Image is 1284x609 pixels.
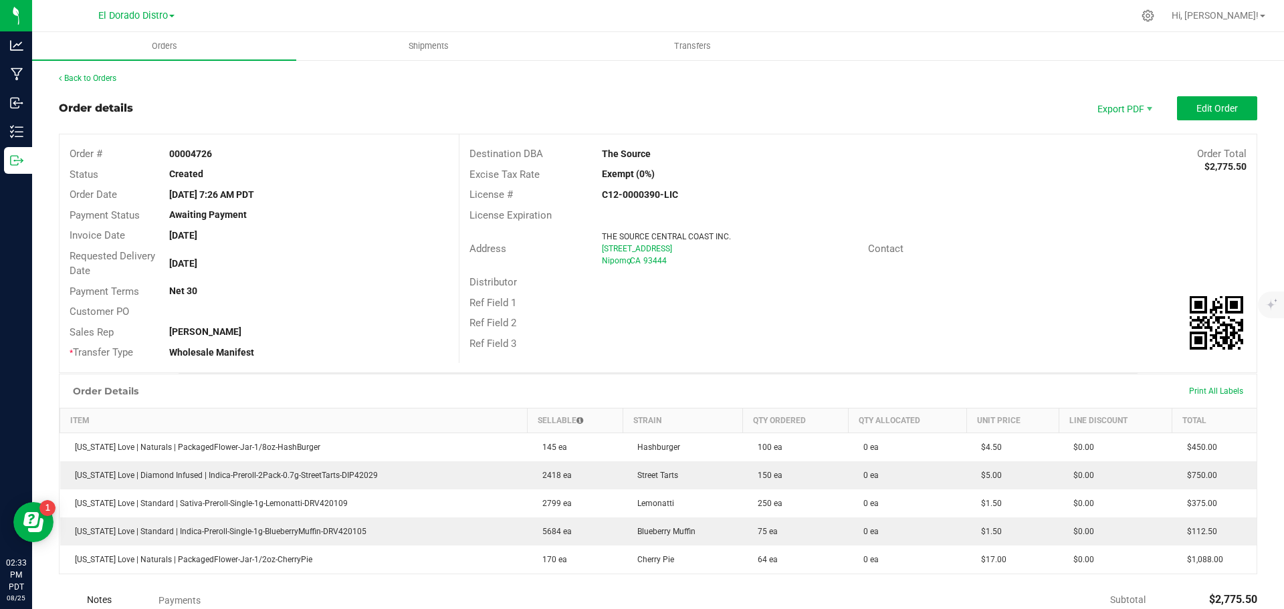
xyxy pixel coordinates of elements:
[602,189,678,200] strong: C12-0000390-LIC
[1067,499,1094,508] span: $0.00
[602,244,672,253] span: [STREET_ADDRESS]
[1067,443,1094,452] span: $0.00
[602,256,631,265] span: Nipomo
[1189,386,1243,396] span: Print All Labels
[296,32,560,60] a: Shipments
[70,306,129,318] span: Customer PO
[630,256,641,265] span: CA
[1067,527,1094,536] span: $0.00
[1197,148,1247,160] span: Order Total
[868,243,903,255] span: Contact
[656,40,729,52] span: Transfers
[32,32,296,60] a: Orders
[743,408,849,433] th: Qty Ordered
[70,189,117,201] span: Order Date
[1140,9,1156,22] div: Manage settings
[70,168,98,180] span: Status
[1177,96,1257,120] button: Edit Order
[469,209,552,221] span: License Expiration
[1196,103,1238,114] span: Edit Order
[70,250,155,277] span: Requested Delivery Date
[1067,555,1094,564] span: $0.00
[70,326,114,338] span: Sales Rep
[68,471,378,480] span: [US_STATE] Love | Diamond Infused | Indica-Preroll-2Pack-0.7g-StreetTarts-DIP42029
[536,555,567,564] span: 170 ea
[1172,10,1259,21] span: Hi, [PERSON_NAME]!
[602,148,651,159] strong: The Source
[469,317,516,329] span: Ref Field 2
[469,168,540,180] span: Excise Tax Rate
[68,443,320,452] span: [US_STATE] Love | Naturals | PackagedFlower-Jar-1/8oz-HashBurger
[1180,471,1217,480] span: $750.00
[966,408,1059,433] th: Unit Price
[536,471,572,480] span: 2418 ea
[1059,408,1172,433] th: Line Discount
[536,443,567,452] span: 145 ea
[169,347,254,358] strong: Wholesale Manifest
[631,499,674,508] span: Lemonatti
[974,527,1002,536] span: $1.50
[6,557,26,593] p: 02:33 PM PDT
[751,443,782,452] span: 100 ea
[98,10,168,21] span: El Dorado Distro
[10,125,23,138] inline-svg: Inventory
[1209,593,1257,606] span: $2,775.50
[10,154,23,167] inline-svg: Outbound
[631,555,674,564] span: Cherry Pie
[469,189,513,201] span: License #
[974,443,1002,452] span: $4.50
[469,243,506,255] span: Address
[631,471,678,480] span: Street Tarts
[751,555,778,564] span: 64 ea
[643,256,667,265] span: 93444
[1180,443,1217,452] span: $450.00
[1180,527,1217,536] span: $112.50
[13,502,53,542] iframe: Resource center
[469,148,543,160] span: Destination DBA
[59,100,133,116] div: Order details
[857,555,879,564] span: 0 ea
[169,148,212,159] strong: 00004726
[857,443,879,452] span: 0 ea
[1190,296,1243,350] qrcode: 00004726
[10,68,23,81] inline-svg: Manufacturing
[857,527,879,536] span: 0 ea
[70,229,125,241] span: Invoice Date
[974,471,1002,480] span: $5.00
[169,189,254,200] strong: [DATE] 7:26 AM PDT
[974,555,1006,564] span: $17.00
[1190,296,1243,350] img: Scan me!
[1067,471,1094,480] span: $0.00
[974,499,1002,508] span: $1.50
[469,338,516,350] span: Ref Field 3
[1083,96,1164,120] li: Export PDF
[849,408,967,433] th: Qty Allocated
[169,285,197,296] strong: Net 30
[169,258,197,269] strong: [DATE]
[169,230,197,241] strong: [DATE]
[631,443,680,452] span: Hashburger
[469,297,516,309] span: Ref Field 1
[602,232,731,241] span: THE SOURCE CENTRAL COAST INC.
[1172,408,1257,433] th: Total
[6,593,26,603] p: 08/25
[73,386,138,396] h1: Order Details
[623,408,743,433] th: Strain
[10,96,23,110] inline-svg: Inbound
[39,500,56,516] iframe: Resource center unread badge
[169,326,241,337] strong: [PERSON_NAME]
[68,527,366,536] span: [US_STATE] Love | Standard | Indica-Preroll-Single-1g-BlueberryMuffin-DRV420105
[70,346,133,358] span: Transfer Type
[391,40,467,52] span: Shipments
[70,148,102,160] span: Order #
[536,527,572,536] span: 5684 ea
[60,408,528,433] th: Item
[169,209,247,220] strong: Awaiting Payment
[1110,594,1146,605] span: Subtotal
[10,39,23,52] inline-svg: Analytics
[1204,161,1247,172] strong: $2,775.50
[169,168,203,179] strong: Created
[528,408,623,433] th: Sellable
